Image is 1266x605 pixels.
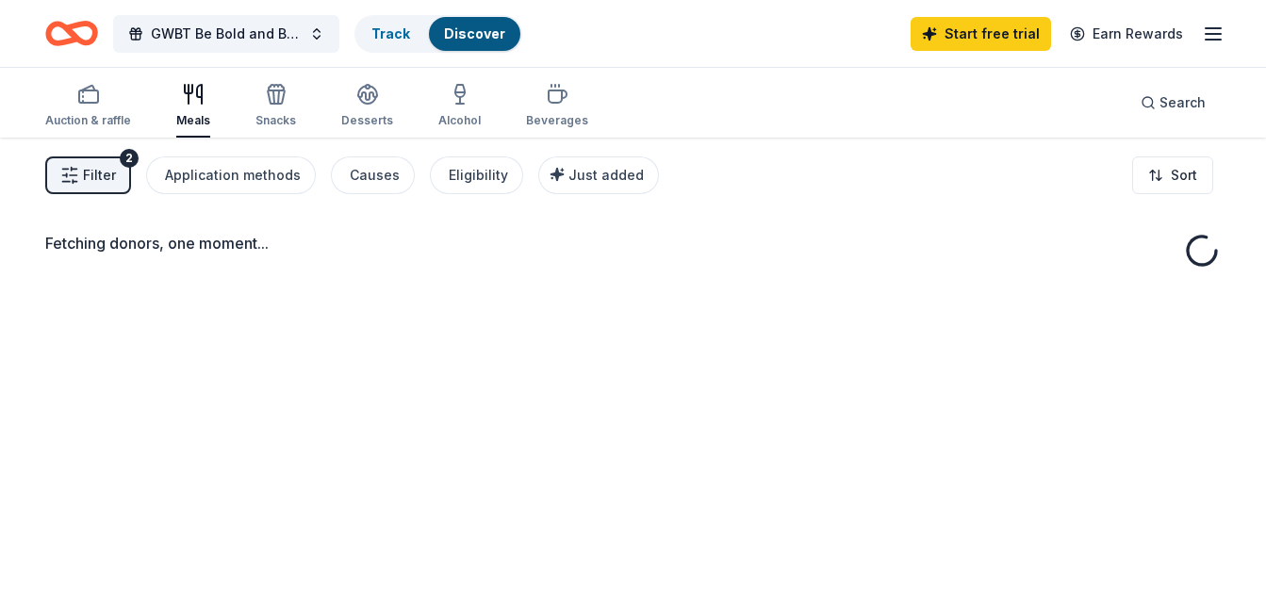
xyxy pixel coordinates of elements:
button: GWBT Be Bold and BeYOUtiful Blueprint Conference [113,15,339,53]
span: Search [1159,91,1206,114]
a: Start free trial [911,17,1051,51]
a: Discover [444,25,505,41]
button: Meals [176,75,210,138]
a: Home [45,11,98,56]
button: Sort [1132,156,1213,194]
div: Fetching donors, one moment... [45,232,1221,254]
a: Track [371,25,410,41]
a: Earn Rewards [1059,17,1194,51]
button: Causes [331,156,415,194]
div: Beverages [526,113,588,128]
div: Causes [350,164,400,187]
button: Snacks [255,75,296,138]
button: Eligibility [430,156,523,194]
div: 2 [120,149,139,168]
button: Desserts [341,75,393,138]
span: Just added [568,167,644,183]
button: Application methods [146,156,316,194]
button: Filter2 [45,156,131,194]
button: Beverages [526,75,588,138]
button: Just added [538,156,659,194]
button: Auction & raffle [45,75,131,138]
button: TrackDiscover [354,15,522,53]
div: Snacks [255,113,296,128]
button: Alcohol [438,75,481,138]
div: Desserts [341,113,393,128]
span: Sort [1171,164,1197,187]
div: Eligibility [449,164,508,187]
div: Auction & raffle [45,113,131,128]
div: Alcohol [438,113,481,128]
div: Meals [176,113,210,128]
span: Filter [83,164,116,187]
button: Search [1126,84,1221,122]
span: GWBT Be Bold and BeYOUtiful Blueprint Conference [151,23,302,45]
div: Application methods [165,164,301,187]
